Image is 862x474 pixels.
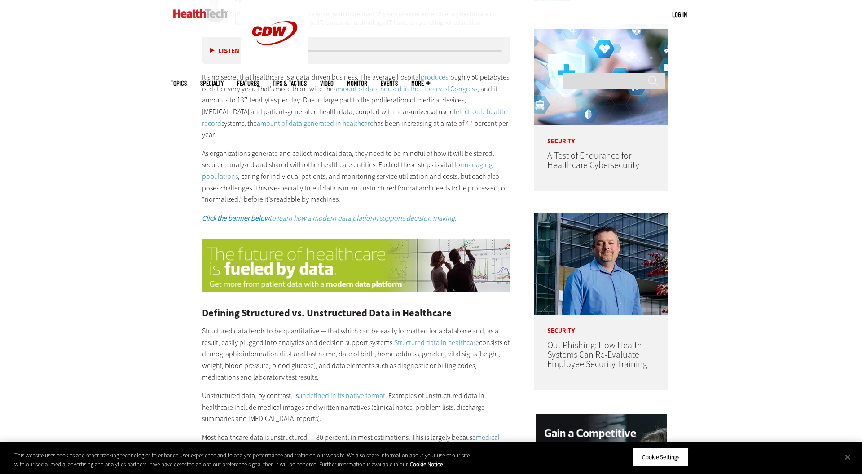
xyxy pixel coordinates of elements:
[547,339,647,370] a: Out Phishing: How Health Systems Can Re-Evaluate Employee Security Training
[173,9,228,18] img: Home
[838,447,858,467] button: Close
[202,390,510,425] p: Unstructured data, by contrast, is . Examples of unstructured data in healthcare include medical ...
[534,125,668,145] p: Security
[411,80,430,87] span: More
[410,461,443,468] a: More information about your privacy
[672,10,687,18] a: Log in
[534,213,668,315] img: Scott Currie
[273,80,307,87] a: Tips & Tactics
[241,59,308,69] a: CDW
[202,213,457,223] a: Click the banner belowto learn how a modern data platform supports decision making.
[202,71,510,141] p: It’s no secret that healthcare is a data-driven business. The average hospital roughly 50 petabyt...
[381,80,398,87] a: Events
[394,338,479,347] a: Structured data in healthcare
[269,213,457,223] em: to learn how a modern data platform supports decision making.
[299,391,385,400] a: undefined in its native format
[202,308,510,318] h2: Defining Structured vs. Unstructured Data in Healthcare
[202,213,269,223] em: Click the banner below
[534,315,668,334] p: Security
[202,325,510,383] p: Structured data tends to be quantitative — that which can be easily formatted for a database and,...
[202,239,510,292] img: MDP White Paper
[202,148,510,205] p: As organizations generate and collect medical data, they need to be mindful of how it will be sto...
[633,448,689,467] button: Cookie Settings
[202,107,505,128] a: electronic health record
[200,80,224,87] span: Specialty
[347,80,367,87] a: MonITor
[672,10,687,19] div: User menu
[171,80,187,87] span: Topics
[320,80,334,87] a: Video
[257,119,374,128] a: amount of data generated in healthcare
[14,451,474,469] div: This website uses cookies and other tracking technologies to enhance user experience and to analy...
[237,80,259,87] a: Features
[534,24,668,125] img: Healthcare cybersecurity
[547,150,639,171] a: A Test of Endurance for Healthcare Cybersecurity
